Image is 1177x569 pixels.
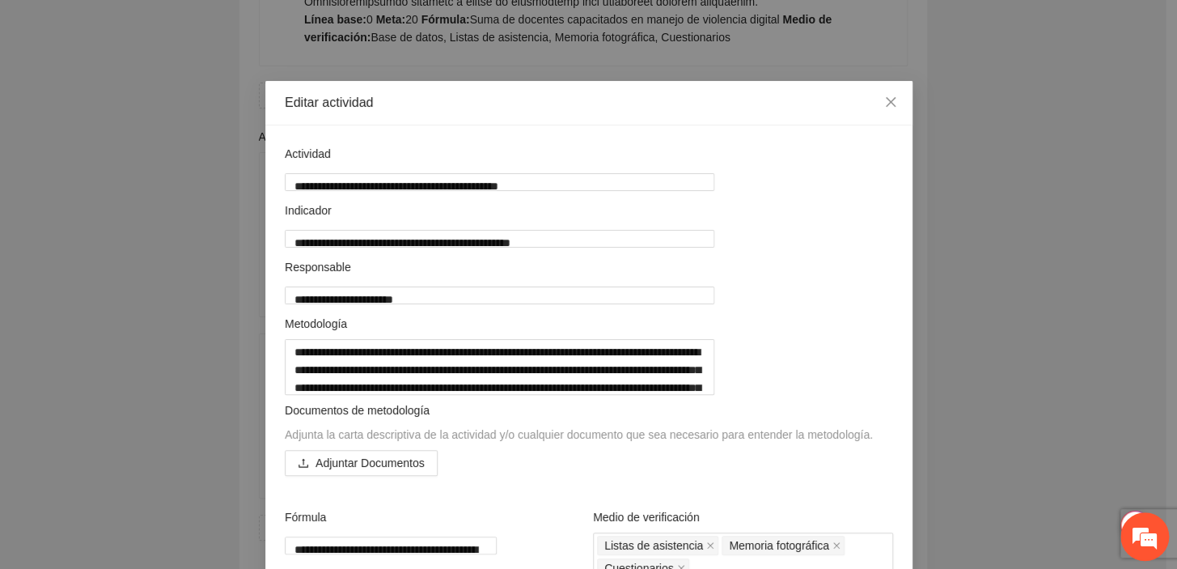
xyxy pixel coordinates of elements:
span: Actividad [285,145,337,163]
span: Adjuntar Documentos [315,454,425,472]
span: Metodología [285,315,354,333]
div: Minimizar ventana de chat en vivo [265,8,304,47]
span: close [884,96,897,108]
span: close [832,541,840,550]
div: Chatee con nosotros ahora [84,83,272,104]
span: uploadAdjuntar Documentos [285,456,438,469]
span: Responsable [285,258,358,276]
button: uploadAdjuntar Documentos [285,450,438,476]
span: Adjunta la carta descriptiva de la actividad y/o cualquier documento que sea necesario para enten... [285,428,873,441]
span: Listas de asistencia [604,537,703,554]
textarea: Escriba su mensaje y pulse “Intro” [8,389,308,446]
span: Memoria fotográfica [722,536,845,555]
span: Listas de asistencia [597,536,718,555]
span: Fórmula [285,508,332,526]
span: close [706,541,714,550]
span: Estamos en línea. [94,189,223,353]
div: Editar actividad [285,94,893,112]
span: Medio de verificación [593,508,705,526]
span: Memoria fotográfica [729,537,829,554]
button: Close [869,81,912,125]
span: Indicador [285,202,337,219]
span: upload [298,457,309,470]
span: Documentos de metodología [285,404,430,417]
